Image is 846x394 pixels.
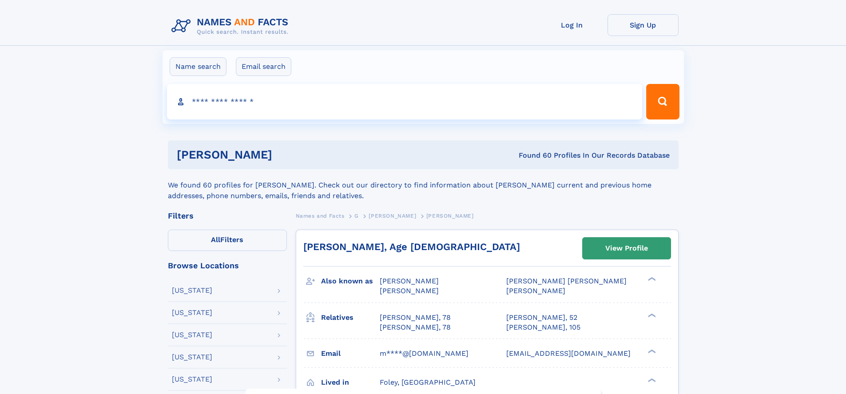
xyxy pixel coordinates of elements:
h1: [PERSON_NAME] [177,149,396,160]
a: [PERSON_NAME], 105 [506,322,580,332]
div: [US_STATE] [172,309,212,316]
a: [PERSON_NAME], 52 [506,313,577,322]
div: Found 60 Profiles In Our Records Database [395,151,670,160]
span: [PERSON_NAME] [380,277,439,285]
button: Search Button [646,84,679,119]
label: Name search [170,57,226,76]
a: Names and Facts [296,210,345,221]
span: All [211,235,220,244]
div: [US_STATE] [172,376,212,383]
a: View Profile [583,238,671,259]
div: ❯ [646,312,656,318]
div: ❯ [646,276,656,282]
span: Foley, [GEOGRAPHIC_DATA] [380,378,476,386]
a: G [354,210,359,221]
h3: Relatives [321,310,380,325]
div: ❯ [646,348,656,354]
img: Logo Names and Facts [168,14,296,38]
span: [PERSON_NAME] [506,287,565,295]
h3: Lived in [321,375,380,390]
a: [PERSON_NAME] [369,210,416,221]
h3: Also known as [321,274,380,289]
h3: Email [321,346,380,361]
a: Log In [536,14,608,36]
span: G [354,213,359,219]
input: search input [167,84,643,119]
a: [PERSON_NAME], Age [DEMOGRAPHIC_DATA] [303,241,520,252]
a: [PERSON_NAME], 78 [380,322,451,332]
label: Email search [236,57,291,76]
span: [PERSON_NAME] [380,287,439,295]
span: [PERSON_NAME] [426,213,474,219]
span: [PERSON_NAME] [PERSON_NAME] [506,277,627,285]
a: [PERSON_NAME], 78 [380,313,451,322]
div: We found 60 profiles for [PERSON_NAME]. Check out our directory to find information about [PERSON... [168,169,679,201]
span: [EMAIL_ADDRESS][DOMAIN_NAME] [506,349,631,358]
a: Sign Up [608,14,679,36]
div: View Profile [605,238,648,259]
label: Filters [168,230,287,251]
div: [US_STATE] [172,331,212,338]
div: Filters [168,212,287,220]
div: ❯ [646,377,656,383]
div: [US_STATE] [172,354,212,361]
div: Browse Locations [168,262,287,270]
span: [PERSON_NAME] [369,213,416,219]
div: [US_STATE] [172,287,212,294]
